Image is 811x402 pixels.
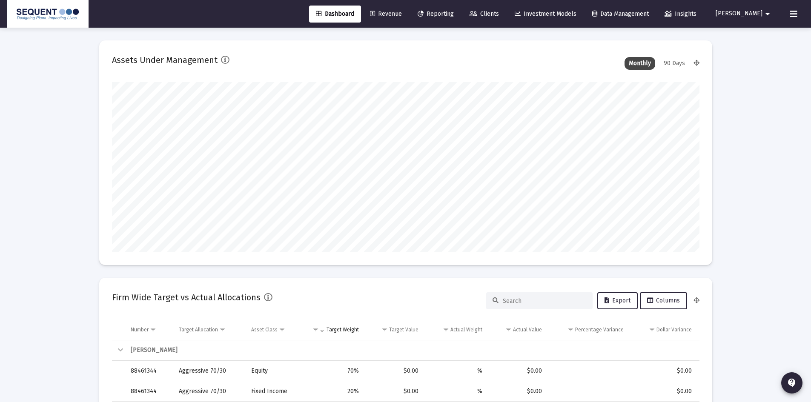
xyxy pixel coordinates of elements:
a: Investment Models [508,6,583,23]
td: Column Target Value [365,319,424,340]
span: Data Management [592,10,649,17]
span: [PERSON_NAME] [716,10,762,17]
span: Clients [470,10,499,17]
a: Dashboard [309,6,361,23]
span: Show filter options for column 'Target Value' [381,326,388,333]
span: Insights [665,10,696,17]
mat-icon: arrow_drop_down [762,6,773,23]
span: Show filter options for column 'Percentage Variance' [567,326,574,333]
td: Equity [245,361,301,381]
td: Column Percentage Variance [548,319,630,340]
div: $0.00 [636,367,692,375]
h2: Firm Wide Target vs Actual Allocations [112,291,261,304]
span: Show filter options for column 'Dollar Variance' [649,326,655,333]
div: $0.00 [371,367,418,375]
div: 70% [307,367,359,375]
td: Column Dollar Variance [630,319,699,340]
div: % [430,367,482,375]
img: Dashboard [13,6,82,23]
td: Column Target Weight [301,319,365,340]
span: Columns [647,297,680,304]
td: Column Actual Value [488,319,548,340]
td: Column Number [125,319,173,340]
td: Fixed Income [245,381,301,402]
div: 20% [307,387,359,396]
td: Aggressive 70/30 [173,361,245,381]
a: Reporting [411,6,461,23]
a: Clients [463,6,506,23]
td: 88461344 [125,361,173,381]
span: Show filter options for column 'Asset Class' [279,326,285,333]
span: Revenue [370,10,402,17]
div: Dollar Variance [656,326,692,333]
div: Number [131,326,149,333]
div: $0.00 [494,387,542,396]
span: Show filter options for column 'Actual Value' [505,326,512,333]
a: Revenue [363,6,409,23]
td: Aggressive 70/30 [173,381,245,402]
div: [PERSON_NAME] [131,346,692,354]
div: Target Weight [327,326,359,333]
span: Show filter options for column 'Number' [150,326,156,333]
div: Asset Class [251,326,278,333]
td: Column Asset Class [245,319,301,340]
span: Reporting [418,10,454,17]
div: % [430,387,482,396]
button: Columns [640,292,687,309]
div: 90 Days [659,57,689,70]
td: 88461344 [125,381,173,402]
div: Target Value [389,326,418,333]
div: $0.00 [371,387,418,396]
span: Investment Models [515,10,576,17]
a: Insights [658,6,703,23]
button: [PERSON_NAME] [705,5,783,22]
div: Actual Value [513,326,542,333]
input: Search [503,297,586,305]
span: Show filter options for column 'Target Allocation' [219,326,226,333]
span: Dashboard [316,10,354,17]
td: Column Target Allocation [173,319,245,340]
div: $0.00 [636,387,692,396]
div: Target Allocation [179,326,218,333]
span: Show filter options for column 'Actual Weight' [443,326,449,333]
button: Export [597,292,638,309]
h2: Assets Under Management [112,53,218,67]
td: Collapse [112,340,125,361]
span: Export [605,297,630,304]
div: Percentage Variance [575,326,624,333]
td: Column Actual Weight [424,319,488,340]
div: Monthly [625,57,655,70]
div: Actual Weight [450,326,482,333]
div: $0.00 [494,367,542,375]
mat-icon: contact_support [787,378,797,388]
a: Data Management [585,6,656,23]
span: Show filter options for column 'Target Weight' [312,326,319,333]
